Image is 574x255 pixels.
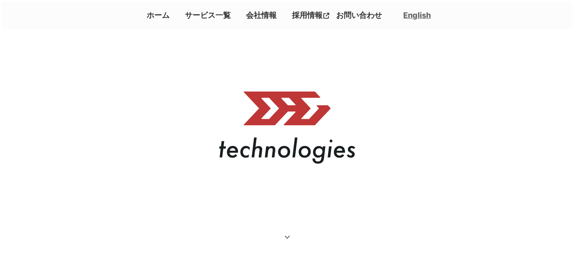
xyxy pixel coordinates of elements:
a: 会社情報 [243,8,280,22]
a: 採用情報 [288,8,333,22]
img: メインロゴ [219,91,355,163]
a: ホーム [143,8,173,22]
p: 採用情報 [288,8,323,22]
a: お問い合わせ [333,8,385,22]
a: English [403,10,431,20]
i: keyboard_arrow_down [282,232,292,242]
a: サービス一覧 [181,8,234,22]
